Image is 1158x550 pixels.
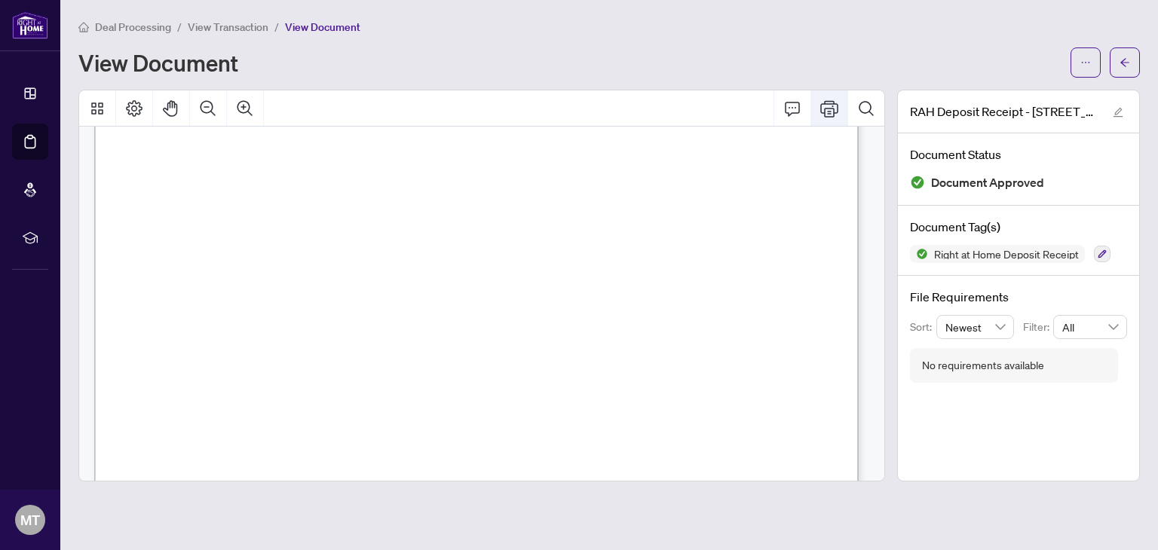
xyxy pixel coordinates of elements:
[910,175,925,190] img: Document Status
[1120,57,1130,68] span: arrow-left
[910,218,1127,236] h4: Document Tag(s)
[922,357,1044,374] div: No requirements available
[20,509,40,530] span: MT
[78,22,89,32] span: home
[12,11,48,39] img: logo
[945,316,1006,338] span: Newest
[910,319,936,335] p: Sort:
[177,18,182,35] li: /
[78,50,238,75] h1: View Document
[1062,316,1118,338] span: All
[931,173,1044,193] span: Document Approved
[910,102,1098,121] span: RAH Deposit Receipt - [STREET_ADDRESS]pdf
[188,20,268,34] span: View Transaction
[1080,57,1091,68] span: ellipsis
[928,249,1085,259] span: Right at Home Deposit Receipt
[910,145,1127,163] h4: Document Status
[910,245,928,263] img: Status Icon
[1113,107,1123,118] span: edit
[910,288,1127,306] h4: File Requirements
[274,18,279,35] li: /
[1023,319,1053,335] p: Filter:
[285,20,360,34] span: View Document
[95,20,171,34] span: Deal Processing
